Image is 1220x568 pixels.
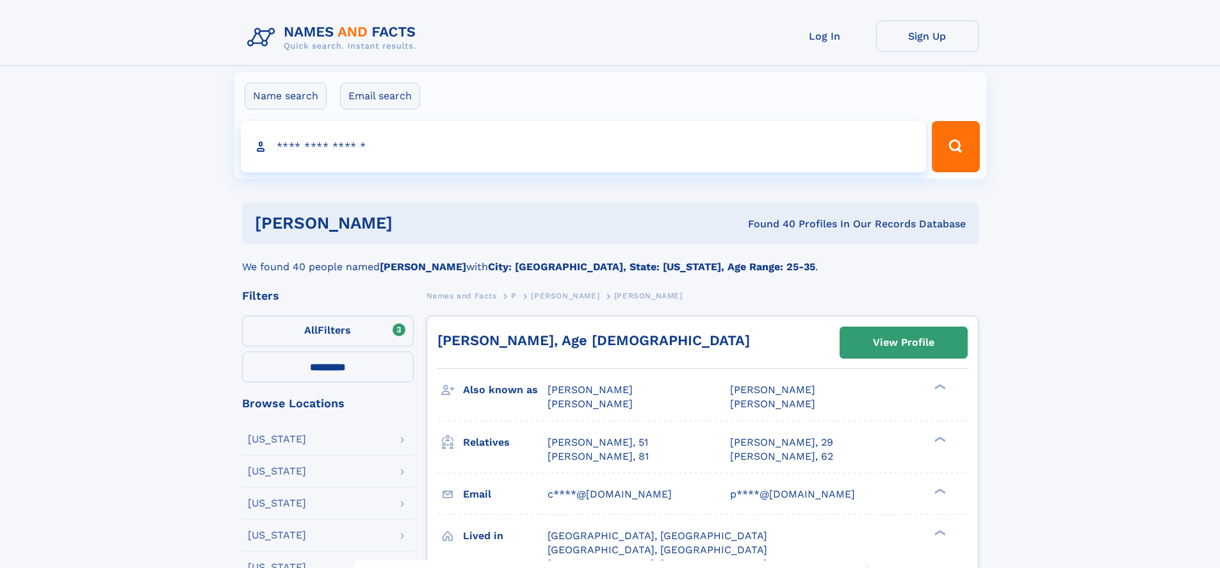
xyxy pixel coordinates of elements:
[380,261,466,273] b: [PERSON_NAME]
[531,288,599,304] a: [PERSON_NAME]
[248,434,306,444] div: [US_STATE]
[931,383,947,391] div: ❯
[340,83,420,110] label: Email search
[531,291,599,300] span: [PERSON_NAME]
[730,435,833,450] a: [PERSON_NAME], 29
[242,244,979,275] div: We found 40 people named with .
[255,215,571,231] h1: [PERSON_NAME]
[931,528,947,537] div: ❯
[548,544,767,556] span: [GEOGRAPHIC_DATA], [GEOGRAPHIC_DATA]
[548,398,633,410] span: [PERSON_NAME]
[511,291,517,300] span: P
[873,328,934,357] div: View Profile
[932,121,979,172] button: Search Button
[876,20,979,52] a: Sign Up
[248,498,306,508] div: [US_STATE]
[463,379,548,401] h3: Also known as
[437,332,750,348] a: [PERSON_NAME], Age [DEMOGRAPHIC_DATA]
[242,316,414,346] label: Filters
[548,530,767,542] span: [GEOGRAPHIC_DATA], [GEOGRAPHIC_DATA]
[248,466,306,476] div: [US_STATE]
[548,384,633,396] span: [PERSON_NAME]
[463,483,548,505] h3: Email
[931,487,947,495] div: ❯
[241,121,927,172] input: search input
[730,398,815,410] span: [PERSON_NAME]
[488,261,815,273] b: City: [GEOGRAPHIC_DATA], State: [US_STATE], Age Range: 25-35
[730,450,833,464] a: [PERSON_NAME], 62
[548,450,649,464] a: [PERSON_NAME], 81
[242,290,414,302] div: Filters
[242,20,427,55] img: Logo Names and Facts
[463,525,548,547] h3: Lived in
[304,324,318,336] span: All
[774,20,876,52] a: Log In
[245,83,327,110] label: Name search
[730,384,815,396] span: [PERSON_NAME]
[931,435,947,443] div: ❯
[463,432,548,453] h3: Relatives
[427,288,497,304] a: Names and Facts
[511,288,517,304] a: P
[242,398,414,409] div: Browse Locations
[840,327,967,358] a: View Profile
[248,530,306,540] div: [US_STATE]
[614,291,683,300] span: [PERSON_NAME]
[570,217,966,231] div: Found 40 Profiles In Our Records Database
[548,435,648,450] a: [PERSON_NAME], 51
